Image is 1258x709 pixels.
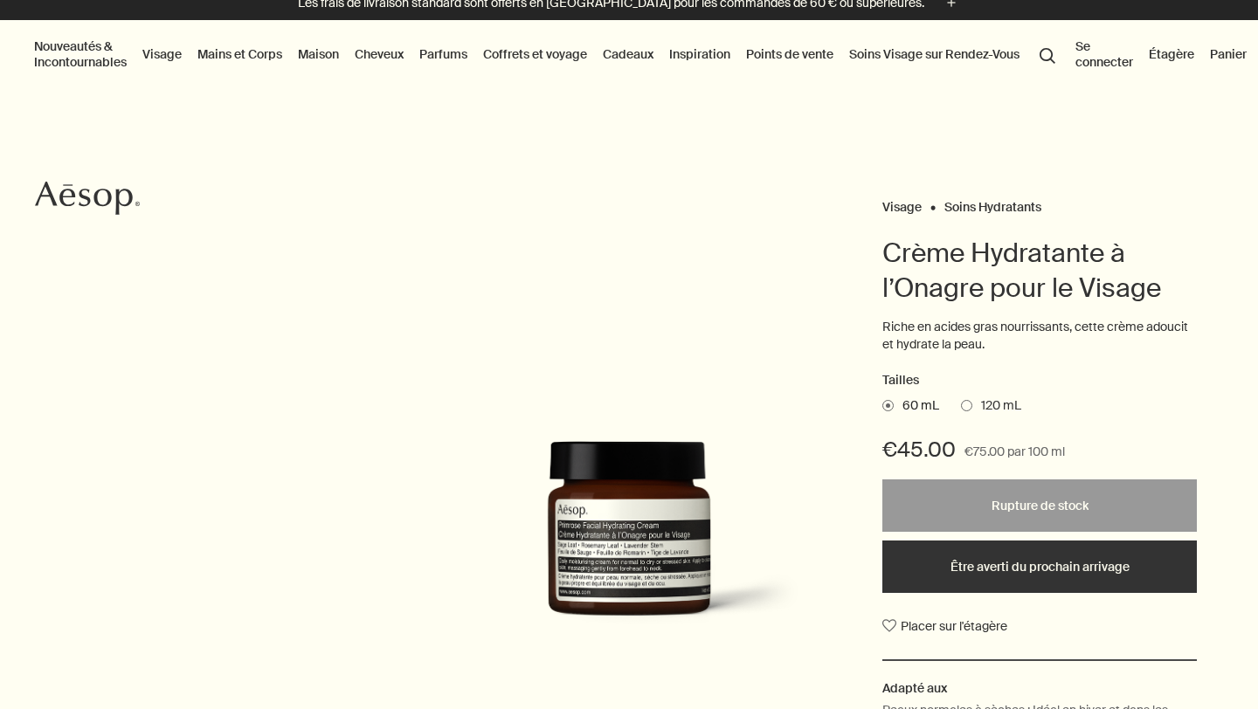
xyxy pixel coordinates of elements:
a: Mains et Corps [194,43,286,65]
a: Cheveux [351,43,407,65]
nav: supplementary [1072,20,1250,90]
button: Points de vente [743,43,837,65]
a: Visage [139,43,185,65]
button: Se connecter [1072,35,1137,73]
span: 60 mL [894,397,939,415]
span: €45.00 [882,436,956,464]
img: Primrose Facial Hydrating Cream in amber glass jar [437,441,821,644]
a: Inspiration [666,43,734,65]
button: Lancer une recherche [1032,38,1063,71]
a: Soins Hydratants [944,199,1041,207]
button: Nouveautés & Incontournables [31,35,130,73]
a: Soins Visage sur Rendez-Vous [846,43,1023,65]
span: €75.00 par 100 ml [964,442,1065,463]
a: Étagère [1145,43,1198,65]
span: 120 mL [972,397,1021,415]
button: Panier [1206,43,1250,65]
button: Être averti du prochain arrivage [882,540,1197,593]
a: Maison [294,43,342,65]
a: Visage [882,199,922,207]
button: Placer sur l'étagère [882,610,1007,642]
h2: Adapté aux [882,678,1197,698]
h1: Crème Hydratante à l’Onagre pour le Visage [882,236,1197,306]
svg: Aesop [35,181,140,216]
button: Rupture de stock - €45.00 [882,479,1197,532]
p: Riche en acides gras nourrissants, cette crème adoucit et hydrate la peau. [882,319,1197,353]
a: Aesop [31,176,144,224]
nav: primary [31,20,1063,90]
h2: Tailles [882,370,1197,391]
a: Coffrets et voyage [480,43,591,65]
a: Cadeaux [599,43,657,65]
a: Parfums [416,43,471,65]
